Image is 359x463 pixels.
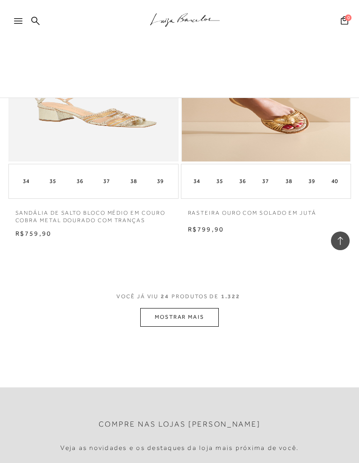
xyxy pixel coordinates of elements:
a: SANDÁLIA DE SALTO BLOCO MÉDIO EM COURO COBRA METAL DOURADO COM TRANÇAS SANDÁLIA DE SALTO BLOCO MÉ... [9,47,178,161]
button: 35 [212,173,228,189]
img: RASTEIRA OURO COM SOLADO EM JUTÁ [182,47,350,161]
span: VOCÊ JÁ VIU PRODUTOS DE [116,293,243,300]
button: 34 [189,173,205,189]
h2: Compre nas lojas [PERSON_NAME] [99,420,261,429]
button: MOSTRAR MAIS [140,308,219,326]
span: 0 [345,14,352,21]
span: R$799,90 [188,225,224,233]
a: SANDÁLIA DE SALTO BLOCO MÉDIO EM COURO COBRA METAL DOURADO COM TRANÇAS [8,203,179,225]
img: SANDÁLIA DE SALTO BLOCO MÉDIO EM COURO COBRA METAL DOURADO COM TRANÇAS [9,47,178,161]
button: 39 [304,173,320,189]
span: 1.322 [221,293,240,300]
button: 39 [152,173,168,189]
button: 36 [72,173,88,189]
button: 37 [258,173,273,189]
h4: Veja as novidades e os destaques da loja mais próxima de você. [60,444,299,452]
a: RASTEIRA OURO COM SOLADO EM JUTÁ [181,203,351,220]
button: 35 [45,173,61,189]
span: R$759,90 [15,230,52,237]
button: 36 [235,173,251,189]
a: RASTEIRA OURO COM SOLADO EM JUTÁ RASTEIRA OURO COM SOLADO EM JUTÁ [182,47,350,161]
button: 40 [327,173,343,189]
button: 0 [338,15,351,28]
button: 37 [99,173,115,189]
span: 24 [161,293,169,300]
button: 38 [126,173,142,189]
button: 34 [18,173,34,189]
button: 38 [281,173,297,189]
